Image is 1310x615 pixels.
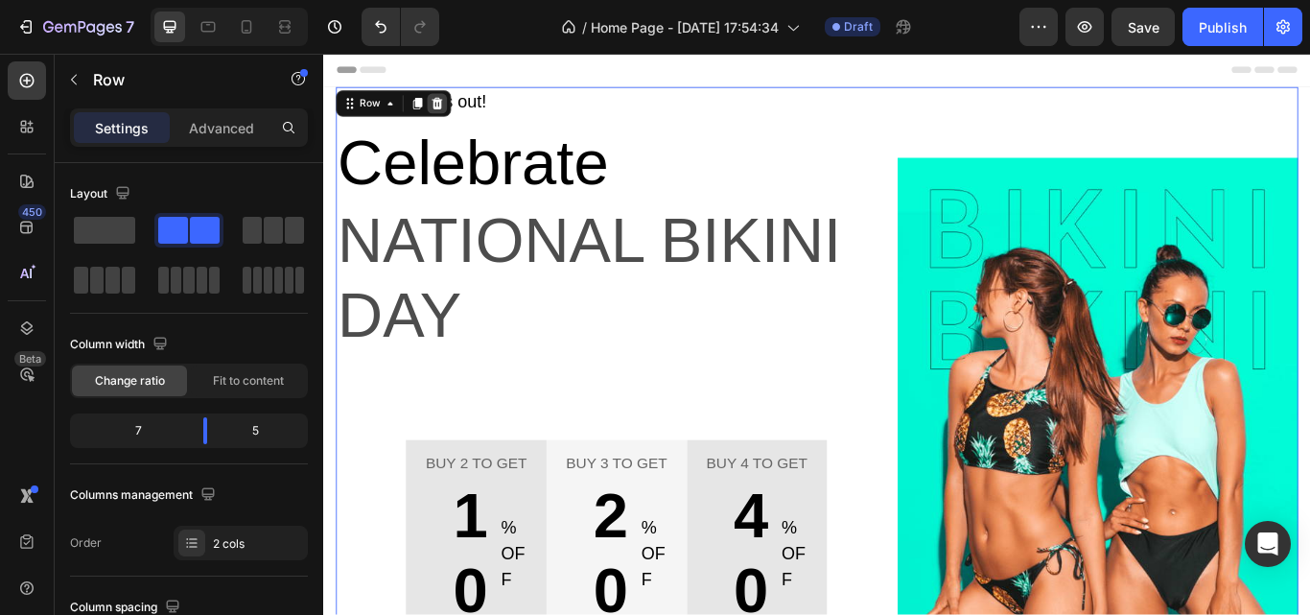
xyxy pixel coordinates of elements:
div: Publish [1199,17,1247,37]
div: 7 [74,417,188,444]
button: 7 [8,8,143,46]
span: Change ratio [95,372,165,390]
p: Buy 3 to get [274,465,409,491]
p: 7 [126,15,134,38]
div: Open Intercom Messenger [1245,521,1291,567]
button: Save [1111,8,1175,46]
span: Home Page - [DATE] 17:54:34 [591,17,779,37]
iframe: Design area [323,54,1310,615]
span: Fit to content [213,372,284,390]
span: / [582,17,587,37]
div: 450 [18,204,46,220]
div: Beta [14,351,46,367]
div: Row [38,50,70,67]
div: Column width [70,332,172,358]
p: Row [93,68,256,91]
div: Order [70,534,102,552]
p: Advanced [189,118,254,138]
span: Draft [844,18,873,35]
span: Save [1128,19,1159,35]
div: Columns management [70,483,220,509]
p: Settings [95,118,149,138]
div: 2 cols [213,535,303,553]
div: Undo/Redo [362,8,439,46]
p: Buy 4 to get [438,465,573,491]
div: Layout [70,181,134,207]
button: Publish [1182,8,1263,46]
div: 5 [222,417,304,444]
